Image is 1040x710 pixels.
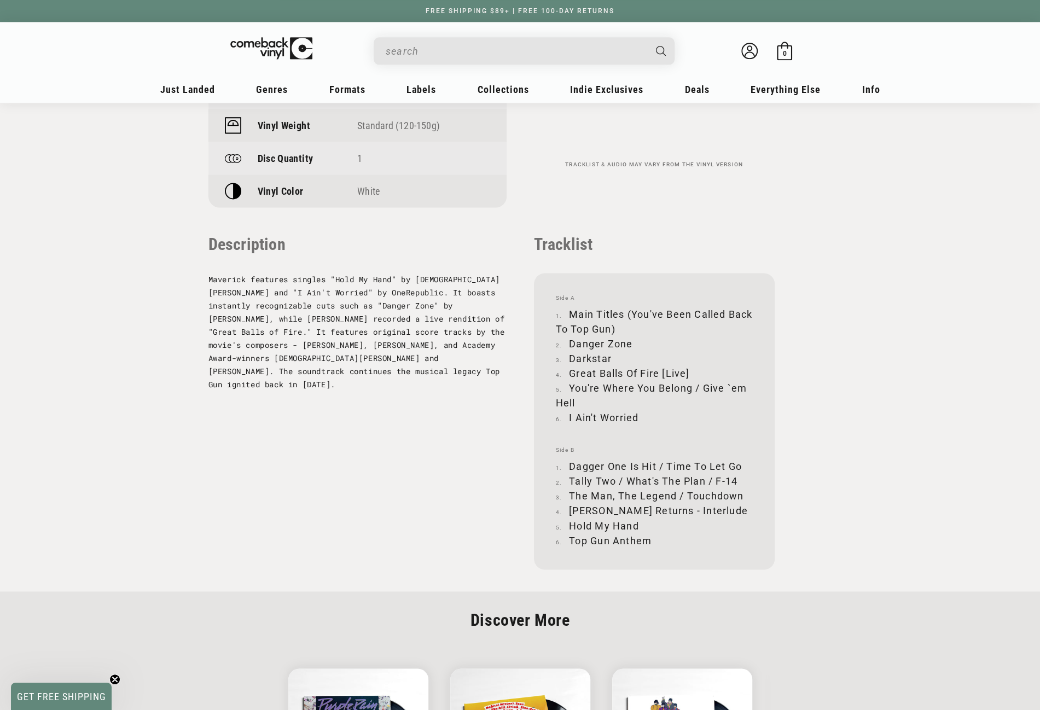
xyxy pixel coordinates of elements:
[11,683,112,710] div: GET FREE SHIPPINGClose teaser
[556,366,753,381] li: Great Balls Of Fire [Live]
[556,488,753,503] li: The Man, The Legend / Touchdown
[556,447,753,453] span: Side B
[556,351,753,366] li: Darkstar
[357,185,380,197] span: White
[646,37,676,65] button: Search
[374,37,675,65] div: Search
[556,336,753,351] li: Danger Zone
[329,84,365,95] span: Formats
[357,120,440,131] a: Standard (120-150g)
[258,153,313,164] p: Disc Quantity
[556,410,753,425] li: I Ain't Worried
[556,503,753,518] li: [PERSON_NAME] Returns - Interlude
[415,7,625,15] a: FREE SHIPPING $89+ | FREE 100-DAY RETURNS
[208,235,507,254] p: Description
[556,381,753,410] li: You're Where You Belong / Give `em Hell
[386,40,645,62] input: When autocomplete results are available use up and down arrows to review and enter to select
[862,84,880,95] span: Info
[478,84,529,95] span: Collections
[570,84,643,95] span: Indie Exclusives
[208,273,507,391] p: Maverick features singles "Hold My Hand" by [DEMOGRAPHIC_DATA][PERSON_NAME] and "I Ain't Worried"...
[258,120,310,131] p: Vinyl Weight
[109,674,120,685] button: Close teaser
[751,84,821,95] span: Everything Else
[556,474,753,488] li: Tally Two / What's The Plan / F-14
[556,307,753,336] li: Main Titles (You've Been Called Back To Top Gun)
[556,459,753,474] li: Dagger One Is Hit / Time To Let Go
[534,235,775,254] p: Tracklist
[534,161,775,168] p: Tracklist & audio may vary from the vinyl version
[556,533,753,548] li: Top Gun Anthem
[782,49,786,57] span: 0
[258,185,304,197] p: Vinyl Color
[556,295,753,301] span: Side A
[556,518,753,533] li: Hold My Hand
[357,153,362,164] span: 1
[256,84,288,95] span: Genres
[406,84,436,95] span: Labels
[17,691,106,702] span: GET FREE SHIPPING
[685,84,710,95] span: Deals
[160,84,215,95] span: Just Landed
